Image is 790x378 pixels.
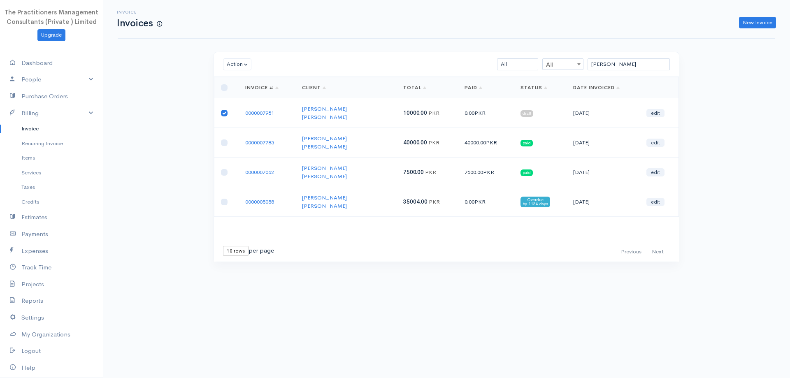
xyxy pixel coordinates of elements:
[302,135,347,150] a: [PERSON_NAME] [PERSON_NAME]
[542,58,583,70] span: All
[458,187,514,217] td: 0.00
[37,29,65,41] a: Upgrade
[302,194,347,209] a: [PERSON_NAME] [PERSON_NAME]
[403,198,428,205] span: 35004.00
[403,109,427,116] span: 10000.00
[245,198,274,205] a: 0000005058
[428,139,439,146] span: PKR
[520,197,550,207] span: Overdue by 1134 days
[520,140,533,146] span: paid
[157,21,162,28] span: How to create your first Invoice?
[458,158,514,187] td: 7500.00
[403,139,427,146] span: 40000.00
[567,98,640,128] td: [DATE]
[474,198,486,205] span: PKR
[245,139,274,146] a: 0000007785
[425,169,436,176] span: PKR
[429,198,440,205] span: PKR
[245,109,274,116] a: 0000007951
[520,169,533,176] span: paid
[465,84,482,91] a: Paid
[302,84,326,91] a: Client
[5,8,98,26] span: The Practitioners Management Consultants (Private ) Limited
[302,105,347,121] a: [PERSON_NAME] [PERSON_NAME]
[567,187,640,217] td: [DATE]
[223,246,274,256] div: per page
[739,17,776,29] a: New Invoice
[302,165,347,180] a: [PERSON_NAME] [PERSON_NAME]
[245,84,279,91] a: Invoice #
[483,169,494,176] span: PKR
[646,198,665,206] a: edit
[646,168,665,176] a: edit
[403,169,424,176] span: 7500.00
[458,98,514,128] td: 0.00
[486,139,497,146] span: PKR
[474,109,486,116] span: PKR
[567,158,640,187] td: [DATE]
[428,109,439,116] span: PKR
[520,84,547,91] a: Status
[520,110,533,117] span: draft
[543,59,583,70] span: All
[646,109,665,117] a: edit
[117,10,162,14] h6: Invoice
[567,128,640,158] td: [DATE]
[646,139,665,147] a: edit
[573,84,620,91] a: Date Invoiced
[458,128,514,158] td: 40000.00
[117,18,162,28] h1: Invoices
[588,58,670,70] input: Search
[245,169,274,176] a: 0000007062
[403,84,426,91] a: Total
[223,58,251,70] button: Action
